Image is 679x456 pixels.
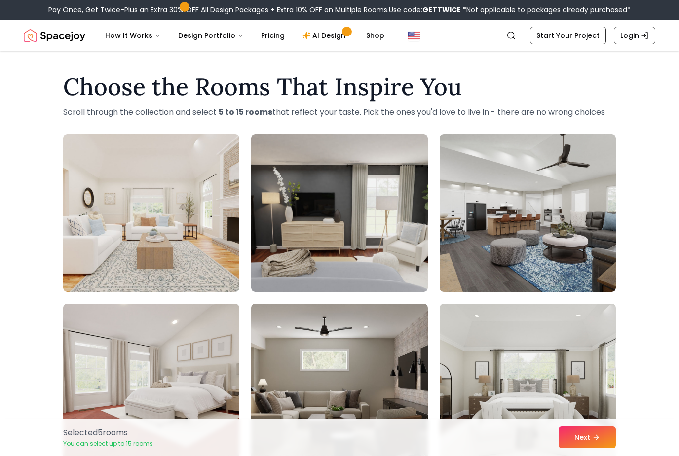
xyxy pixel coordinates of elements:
nav: Main [97,26,392,45]
img: Room room-2 [251,134,427,292]
p: Scroll through the collection and select that reflect your taste. Pick the ones you'd love to liv... [63,106,616,118]
button: How It Works [97,26,168,45]
a: Login [614,27,655,44]
img: United States [408,30,420,41]
img: Room room-1 [63,134,239,292]
img: Room room-3 [440,134,616,292]
h1: Choose the Rooms That Inspire You [63,75,616,99]
a: Shop [358,26,392,45]
div: Pay Once, Get Twice-Plus an Extra 30% OFF All Design Packages + Extra 10% OFF on Multiple Rooms. [48,5,631,15]
button: Next [559,426,616,448]
span: Use code: [389,5,461,15]
a: Start Your Project [530,27,606,44]
button: Design Portfolio [170,26,251,45]
b: GETTWICE [422,5,461,15]
a: Spacejoy [24,26,85,45]
a: Pricing [253,26,293,45]
p: Selected 5 room s [63,427,153,439]
span: *Not applicable to packages already purchased* [461,5,631,15]
p: You can select up to 15 rooms [63,440,153,448]
img: Spacejoy Logo [24,26,85,45]
nav: Global [24,20,655,51]
strong: 5 to 15 rooms [219,106,272,118]
a: AI Design [295,26,356,45]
